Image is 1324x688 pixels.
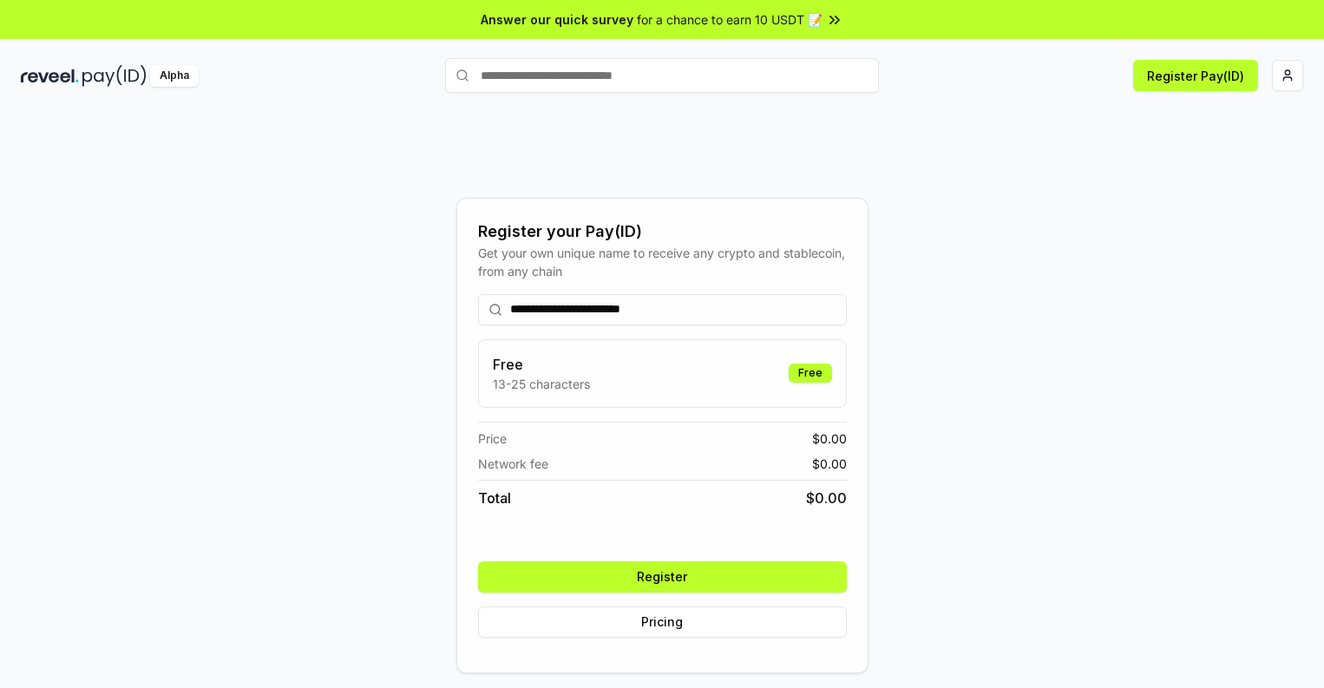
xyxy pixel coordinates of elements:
[812,455,847,473] span: $ 0.00
[789,364,832,383] div: Free
[637,10,823,29] span: for a chance to earn 10 USDT 📝
[478,606,847,638] button: Pricing
[478,220,847,244] div: Register your Pay(ID)
[150,65,199,87] div: Alpha
[478,561,847,593] button: Register
[478,455,548,473] span: Network fee
[493,354,590,375] h3: Free
[478,488,511,508] span: Total
[478,429,507,448] span: Price
[806,488,847,508] span: $ 0.00
[812,429,847,448] span: $ 0.00
[481,10,633,29] span: Answer our quick survey
[478,244,847,280] div: Get your own unique name to receive any crypto and stablecoin, from any chain
[21,65,79,87] img: reveel_dark
[1133,60,1258,91] button: Register Pay(ID)
[493,375,590,393] p: 13-25 characters
[82,65,147,87] img: pay_id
